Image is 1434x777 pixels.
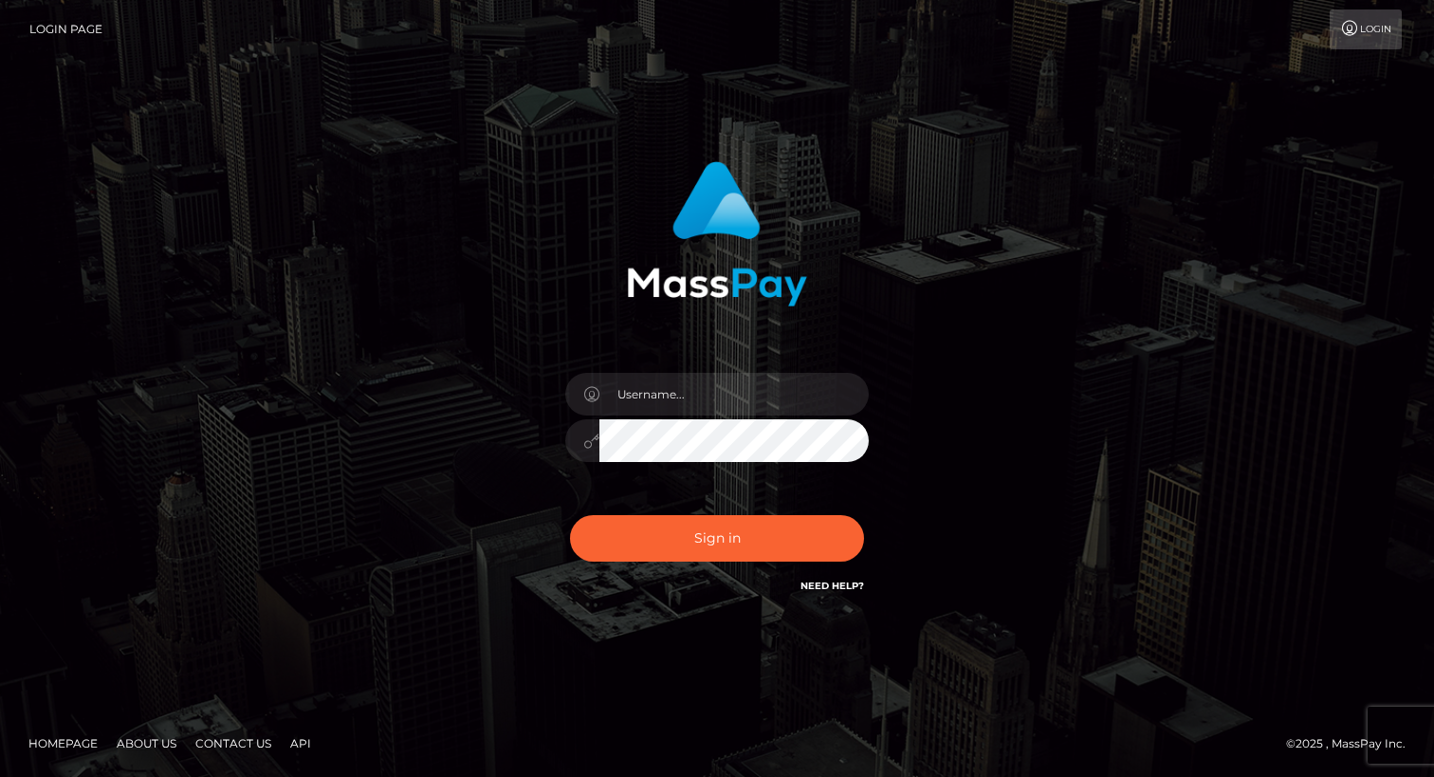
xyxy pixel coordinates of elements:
img: MassPay Login [627,161,807,306]
a: Contact Us [188,729,279,758]
a: Homepage [21,729,105,758]
input: Username... [599,373,869,416]
button: Sign in [570,515,864,562]
a: Login [1330,9,1402,49]
a: About Us [109,729,184,758]
a: Need Help? [800,580,864,592]
a: API [283,729,319,758]
a: Login Page [29,9,102,49]
div: © 2025 , MassPay Inc. [1286,733,1420,754]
